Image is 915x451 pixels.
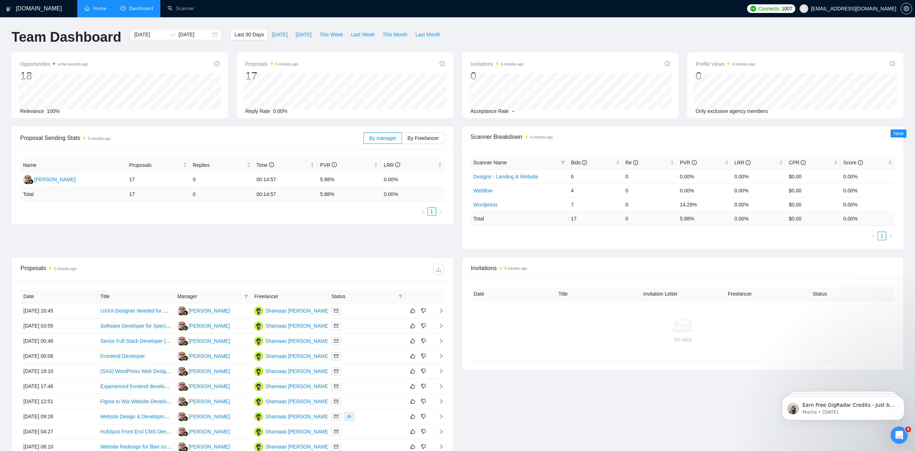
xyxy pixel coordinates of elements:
[471,264,895,273] span: Invitations
[254,353,329,359] a: SMShamaas [PERSON_NAME]
[530,135,553,139] time: 6 minutes ago
[334,384,338,388] span: mail
[421,429,426,434] span: dislike
[471,132,895,141] span: Scanner Breakdown
[421,383,426,389] span: dislike
[254,338,329,343] a: SMShamaas [PERSON_NAME]
[188,337,230,345] div: [PERSON_NAME]
[214,61,219,66] span: info-circle
[188,367,230,375] div: [PERSON_NAME]
[253,187,317,201] td: 00:14:57
[858,160,863,165] span: info-circle
[571,160,587,165] span: Bids
[265,382,329,390] div: Shamaas [PERSON_NAME]
[561,160,565,165] span: filter
[623,169,677,183] td: 0
[623,183,677,197] td: 0
[436,207,445,216] button: right
[786,211,841,225] td: $ 0.00
[177,428,230,434] a: AU[PERSON_NAME]
[254,352,263,361] img: SM
[47,108,60,114] span: 100%
[177,338,230,343] a: AU[PERSON_NAME]
[419,397,428,406] button: dislike
[421,414,426,419] span: dislike
[28,179,33,184] img: gigradar-bm.png
[177,323,230,328] a: AU[PERSON_NAME]
[265,428,329,436] div: Shamaas [PERSON_NAME]
[901,6,912,12] span: setting
[735,160,751,165] span: LRR
[869,232,878,240] button: left
[473,160,507,165] span: Scanner Name
[188,352,230,360] div: [PERSON_NAME]
[183,356,188,361] img: gigradar-bm.png
[319,31,343,38] span: This Week
[568,183,623,197] td: 4
[20,108,44,114] span: Relevance
[129,161,182,169] span: Proposals
[317,172,381,187] td: 5.88%
[419,306,428,315] button: dislike
[276,62,298,66] time: 5 minutes ago
[54,267,77,271] time: 5 minutes ago
[20,187,126,201] td: Total
[254,398,329,404] a: SMShamaas [PERSON_NAME]
[381,187,444,201] td: 0.00 %
[878,232,886,240] li: 1
[758,5,780,13] span: Connects:
[183,310,188,315] img: gigradar-bm.png
[623,197,677,211] td: 0
[419,442,428,451] button: dislike
[419,412,428,421] button: dislike
[126,187,190,201] td: 17
[334,399,338,404] span: mail
[568,169,623,183] td: 6
[732,211,786,225] td: 0.00 %
[789,160,806,165] span: CPR
[433,264,444,275] button: download
[410,338,415,344] span: like
[407,135,439,141] span: By Freelancer
[20,60,88,68] span: Opportunities
[23,176,76,182] a: AU[PERSON_NAME]
[183,401,188,406] img: gigradar-bm.png
[20,158,126,172] th: Name
[177,322,186,331] img: AU
[23,175,32,184] img: AU
[471,60,524,68] span: Invitations
[177,427,186,436] img: AU
[381,172,444,187] td: 0.00%
[245,108,270,114] span: Reply Rate
[886,232,895,240] button: right
[555,287,640,301] th: Title
[841,169,895,183] td: 0.00%
[177,306,186,315] img: AU
[419,367,428,375] button: dislike
[268,29,292,40] button: [DATE]
[905,427,911,432] span: 4
[177,353,230,359] a: AU[PERSON_NAME]
[315,29,347,40] button: This Week
[869,232,878,240] li: Previous Page
[383,31,407,38] span: This Month
[505,266,527,270] time: 6 minutes ago
[254,322,263,331] img: SM
[891,427,908,444] iframe: Intercom live chat
[334,414,338,419] span: mail
[408,367,417,375] button: like
[265,443,329,451] div: Shamaas [PERSON_NAME]
[317,187,381,201] td: 5.88 %
[188,397,230,405] div: [PERSON_NAME]
[177,382,186,391] img: AU
[640,287,725,301] th: Invitation Letter
[568,211,623,225] td: 17
[677,197,732,211] td: 14.29%
[20,69,88,83] div: 18
[265,397,329,405] div: Shamaas [PERSON_NAME]
[177,383,230,389] a: AU[PERSON_NAME]
[408,322,417,330] button: like
[188,428,230,436] div: [PERSON_NAME]
[696,60,755,68] span: Profile Views
[129,5,153,12] span: Dashboard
